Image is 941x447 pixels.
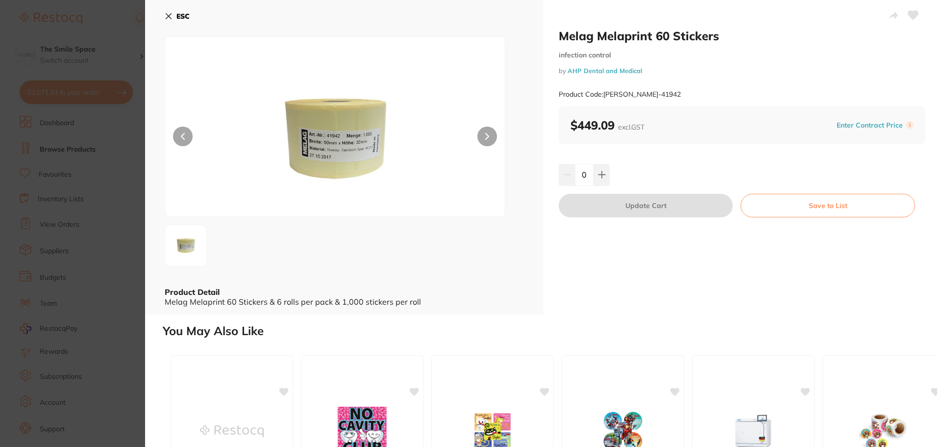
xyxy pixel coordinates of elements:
[233,61,437,216] img: NTItanBnLTYwMDM3
[559,51,925,59] small: infection control
[165,297,523,306] div: Melag Melaprint 60 Stickers & 6 rolls per pack & 1,000 stickers per roll
[834,121,906,130] button: Enter Contract Price
[176,12,190,21] b: ESC
[168,228,203,263] img: NTItanBnLTYwMDM3
[559,194,733,217] button: Update Cart
[570,118,644,132] b: $449.09
[741,194,915,217] button: Save to List
[618,123,644,131] span: excl. GST
[568,67,642,75] a: AHP Dental and Medical
[165,287,220,297] b: Product Detail
[559,28,925,43] h2: Melag Melaprint 60 Stickers
[163,324,937,338] h2: You May Also Like
[559,67,925,75] small: by
[906,121,914,129] label: i
[165,8,190,25] button: ESC
[559,90,681,99] small: Product Code: [PERSON_NAME]-41942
